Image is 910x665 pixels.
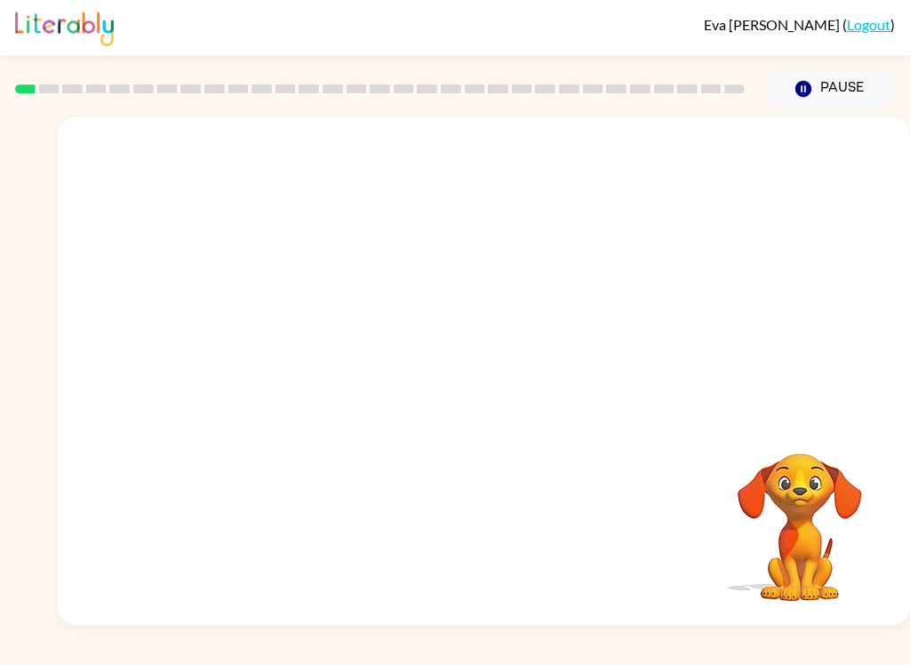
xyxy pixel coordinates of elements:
video: Your browser must support playing .mp4 files to use Literably. Please try using another browser. [711,426,889,604]
a: Logout [847,16,890,33]
div: ( ) [704,16,895,33]
img: Literably [15,7,114,46]
span: Eva [PERSON_NAME] [704,16,842,33]
button: Pause [766,68,895,109]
